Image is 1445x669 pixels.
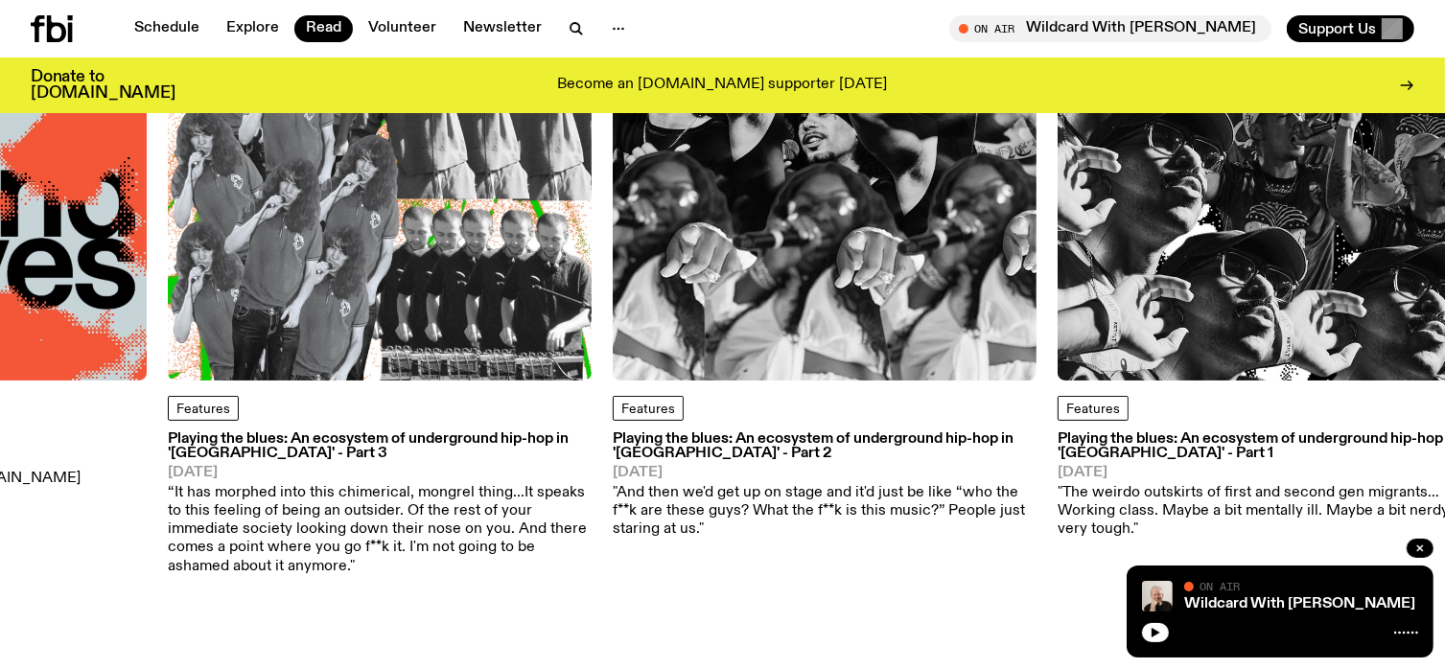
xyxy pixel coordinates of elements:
[949,15,1271,42] button: On AirWildcard With [PERSON_NAME]
[1298,20,1376,37] span: Support Us
[1066,403,1120,416] span: Features
[168,432,592,576] a: Playing the blues: An ecosystem of underground hip-hop in '[GEOGRAPHIC_DATA]' - Part 3[DATE]“It h...
[613,432,1037,539] a: Playing the blues: An ecosystem of underground hip-hop in '[GEOGRAPHIC_DATA]' - Part 2[DATE]"And ...
[168,484,592,576] p: “It has morphed into this chimerical, mongrel thing...It speaks to this feeling of being an outsi...
[613,396,684,421] a: Features
[1184,596,1415,611] a: Wildcard With [PERSON_NAME]
[215,15,291,42] a: Explore
[613,484,1037,540] p: "And then we'd get up on stage and it'd just be like “who the f**k are these guys? What the f**k ...
[357,15,448,42] a: Volunteer
[123,15,211,42] a: Schedule
[294,15,353,42] a: Read
[558,77,888,94] p: Become an [DOMAIN_NAME] supporter [DATE]
[176,403,230,416] span: Features
[168,466,592,480] span: [DATE]
[168,396,239,421] a: Features
[168,432,592,461] h3: Playing the blues: An ecosystem of underground hip-hop in '[GEOGRAPHIC_DATA]' - Part 3
[1200,580,1240,592] span: On Air
[613,432,1037,461] h3: Playing the blues: An ecosystem of underground hip-hop in '[GEOGRAPHIC_DATA]' - Part 2
[31,69,175,102] h3: Donate to [DOMAIN_NAME]
[613,466,1037,480] span: [DATE]
[452,15,553,42] a: Newsletter
[1058,396,1129,421] a: Features
[1142,581,1173,611] img: Stuart is smiling charmingly, wearing a black t-shirt against a stark white background.
[621,403,675,416] span: Features
[1287,15,1414,42] button: Support Us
